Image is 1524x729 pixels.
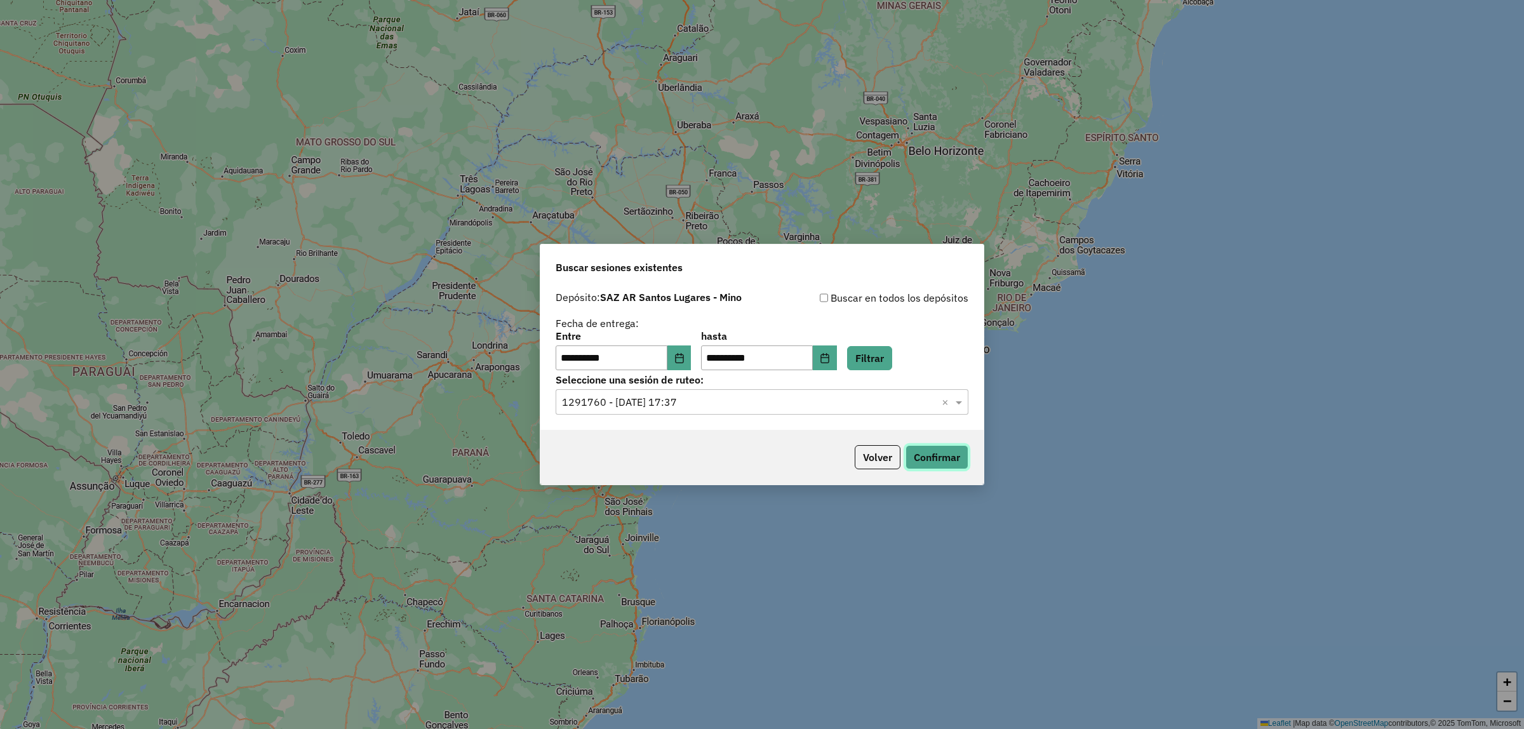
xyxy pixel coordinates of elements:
[556,328,691,344] label: Entre
[813,345,837,371] button: Choose Date
[556,290,742,305] label: Depósito:
[701,328,836,344] label: hasta
[556,316,639,331] label: Fecha de entrega:
[556,372,968,387] label: Seleccione una sesión de ruteo:
[667,345,692,371] button: Choose Date
[906,445,968,469] button: Confirmar
[855,445,900,469] button: Volver
[847,346,892,370] button: Filtrar
[600,291,742,304] strong: SAZ AR Santos Lugares - Mino
[556,260,683,275] span: Buscar sesiones existentes
[762,290,968,305] div: Buscar en todos los depósitos
[942,394,952,410] span: Clear all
